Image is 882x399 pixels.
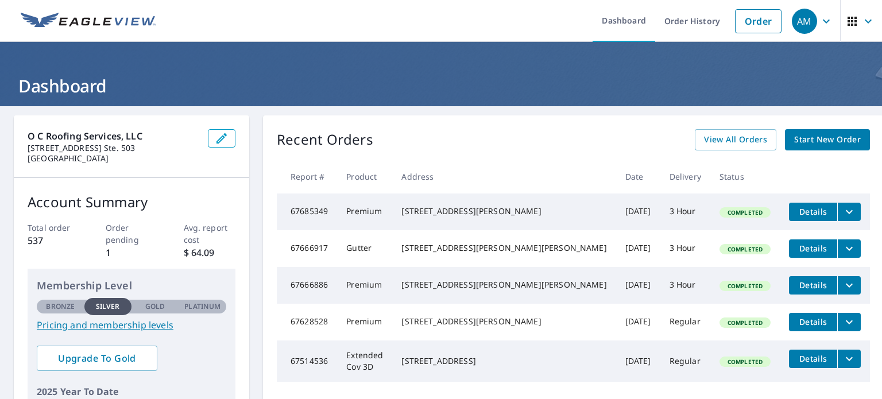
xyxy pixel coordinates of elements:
button: detailsBtn-67628528 [789,313,837,331]
p: Avg. report cost [184,222,236,246]
a: Pricing and membership levels [37,318,226,332]
p: Recent Orders [277,129,373,150]
p: Order pending [106,222,158,246]
p: Membership Level [37,278,226,293]
button: detailsBtn-67685349 [789,203,837,221]
p: $ 64.09 [184,246,236,259]
th: Status [710,160,780,193]
h1: Dashboard [14,74,868,98]
span: Details [796,316,830,327]
td: Extended Cov 3D [337,340,392,382]
td: [DATE] [616,230,660,267]
button: detailsBtn-67666886 [789,276,837,295]
a: Start New Order [785,129,870,150]
td: 67685349 [277,193,337,230]
th: Delivery [660,160,710,193]
p: O C Roofing Services, LLC [28,129,199,143]
td: 3 Hour [660,193,710,230]
span: Completed [721,245,769,253]
span: Details [796,243,830,254]
div: [STREET_ADDRESS][PERSON_NAME] [401,206,606,217]
p: [STREET_ADDRESS] Ste. 503 [28,143,199,153]
p: 1 [106,246,158,259]
span: Upgrade To Gold [46,352,148,365]
span: Completed [721,358,769,366]
td: Premium [337,304,392,340]
span: Completed [721,208,769,216]
td: Gutter [337,230,392,267]
div: [STREET_ADDRESS][PERSON_NAME][PERSON_NAME] [401,242,606,254]
p: 537 [28,234,80,247]
td: Premium [337,267,392,304]
td: [DATE] [616,340,660,382]
th: Report # [277,160,337,193]
span: Details [796,280,830,290]
div: [STREET_ADDRESS][PERSON_NAME] [401,316,606,327]
button: detailsBtn-67666917 [789,239,837,258]
td: [DATE] [616,193,660,230]
td: 67514536 [277,340,337,382]
button: filesDropdownBtn-67685349 [837,203,861,221]
td: 67666886 [277,267,337,304]
td: 67666917 [277,230,337,267]
p: 2025 Year To Date [37,385,226,398]
button: filesDropdownBtn-67628528 [837,313,861,331]
img: EV Logo [21,13,156,30]
p: Silver [96,301,120,312]
p: Gold [145,301,165,312]
span: Details [796,353,830,364]
p: Bronze [46,301,75,312]
a: Upgrade To Gold [37,346,157,371]
td: Regular [660,340,710,382]
div: [STREET_ADDRESS] [401,355,606,367]
p: Account Summary [28,192,235,212]
td: 67628528 [277,304,337,340]
button: filesDropdownBtn-67666917 [837,239,861,258]
span: Completed [721,319,769,327]
a: Order [735,9,782,33]
p: [GEOGRAPHIC_DATA] [28,153,199,164]
div: AM [792,9,817,34]
div: [STREET_ADDRESS][PERSON_NAME][PERSON_NAME] [401,279,606,290]
td: 3 Hour [660,230,710,267]
span: View All Orders [704,133,767,147]
th: Address [392,160,616,193]
td: [DATE] [616,304,660,340]
p: Platinum [184,301,220,312]
button: filesDropdownBtn-67514536 [837,350,861,368]
span: Details [796,206,830,217]
a: View All Orders [695,129,776,150]
button: detailsBtn-67514536 [789,350,837,368]
p: Total order [28,222,80,234]
td: Regular [660,304,710,340]
td: 3 Hour [660,267,710,304]
span: Start New Order [794,133,861,147]
td: Premium [337,193,392,230]
span: Completed [721,282,769,290]
th: Product [337,160,392,193]
th: Date [616,160,660,193]
button: filesDropdownBtn-67666886 [837,276,861,295]
td: [DATE] [616,267,660,304]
